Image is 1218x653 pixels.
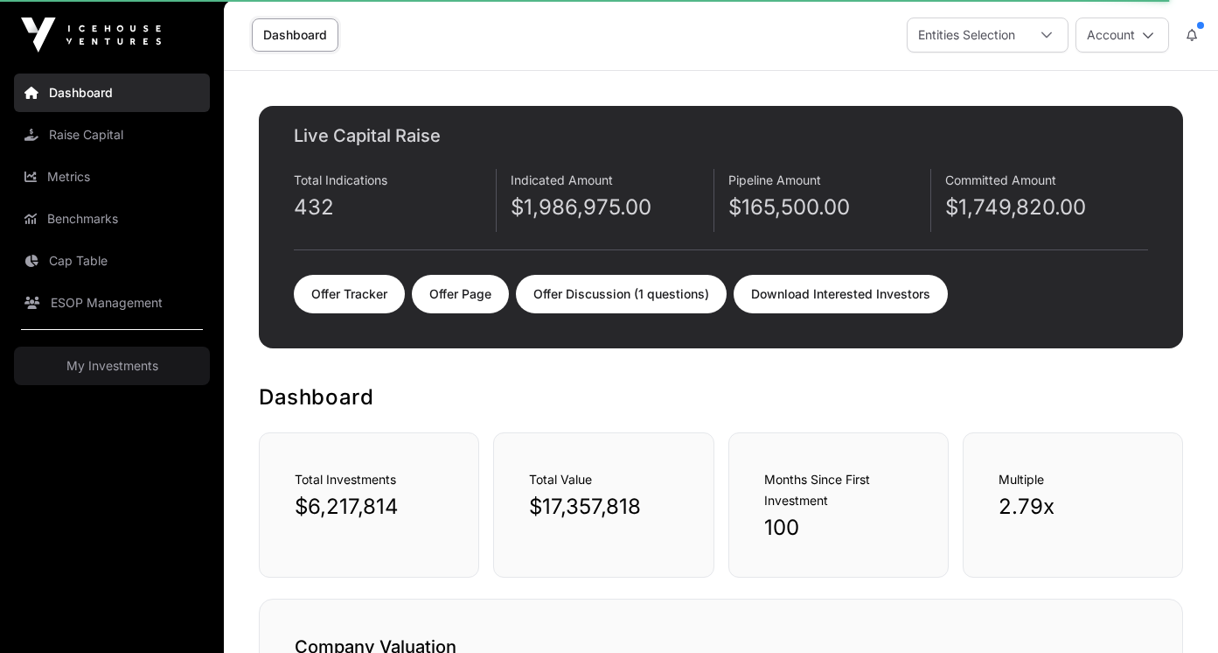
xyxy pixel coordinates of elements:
span: Multiple [999,472,1044,487]
p: $1,749,820.00 [945,193,1148,221]
button: Account [1075,18,1169,53]
iframe: Chat Widget [1131,569,1218,653]
p: $1,986,975.00 [511,193,713,221]
span: Committed Amount [945,172,1056,187]
h2: Live Capital Raise [294,123,1148,148]
span: Months Since First Investment [764,472,870,508]
span: Pipeline Amount [728,172,821,187]
span: Total Investments [295,472,396,487]
p: 2.79x [999,493,1147,521]
div: Entities Selection [908,18,1026,52]
span: Indicated Amount [511,172,613,187]
a: Dashboard [252,18,338,52]
a: Benchmarks [14,200,210,238]
p: 432 [294,193,496,221]
p: 100 [764,514,913,542]
a: Download Interested Investors [734,275,948,313]
a: Metrics [14,158,210,196]
span: Total Value [529,472,592,487]
a: Raise Capital [14,116,210,154]
a: Offer Page [412,275,509,313]
img: Icehouse Ventures Logo [21,18,161,53]
a: My Investments [14,347,210,385]
p: $6,217,814 [295,493,443,521]
h1: Dashboard [259,383,1183,411]
p: $165,500.00 [728,193,930,221]
a: Offer Discussion (1 questions) [516,275,727,313]
a: Dashboard [14,74,210,112]
p: $17,357,818 [529,493,678,521]
a: Offer Tracker [294,275,405,313]
span: Total Indications [294,172,387,187]
a: ESOP Management [14,284,210,322]
a: Cap Table [14,242,210,280]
